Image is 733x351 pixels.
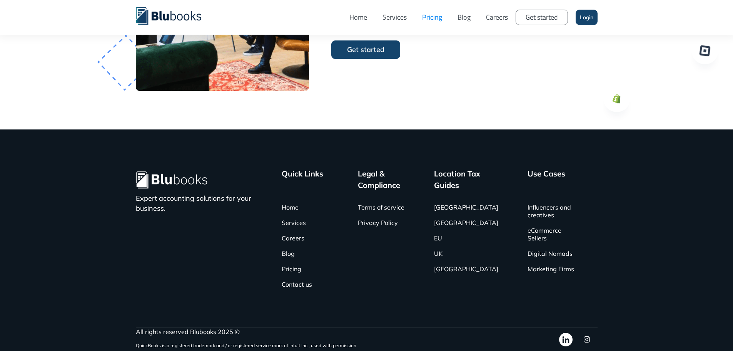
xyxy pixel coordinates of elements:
[434,215,498,230] a: [GEOGRAPHIC_DATA]
[358,168,412,191] div: Legal & Compliance
[136,193,260,213] p: Expert accounting solutions for your business.
[528,261,574,277] a: Marketing Firms
[282,200,299,215] a: Home
[434,168,506,191] div: Location Tax Guides
[434,230,442,246] a: EU
[282,230,304,246] a: Careers
[528,223,574,246] a: eCommerce Sellers
[434,261,498,277] a: [GEOGRAPHIC_DATA]
[516,10,568,25] a: Get started
[282,168,323,191] div: Quick Links ‍
[342,6,375,29] a: Home
[528,246,573,261] a: Digital Nomads
[375,6,414,29] a: Services
[136,328,356,336] div: All rights reserved Blubooks 2025 ©
[414,6,450,29] a: Pricing
[282,215,306,230] a: Services
[358,215,398,230] a: Privacy Policy
[478,6,516,29] a: Careers
[358,200,404,215] a: Terms of service
[136,6,213,25] a: home
[528,200,574,223] a: Influencers and creatives
[528,168,565,191] div: Use Cases ‍
[136,343,356,348] sup: QuickBooks is a registered trademark and / or registered service mark of Intuit Inc., used with p...
[450,6,478,29] a: Blog
[282,261,301,277] a: Pricing
[282,246,295,261] a: Blog
[282,277,312,292] a: Contact us
[434,246,442,261] a: UK
[576,10,598,25] a: Login
[331,40,400,59] a: Get started
[434,200,498,215] a: [GEOGRAPHIC_DATA]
